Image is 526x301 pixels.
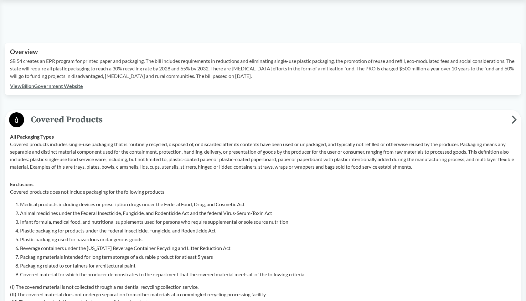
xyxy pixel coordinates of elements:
p: Covered products includes single-use packaging that is routinely recycled, disposed of, or discar... [10,140,516,171]
li: Animal medicines under the Federal Insecticide, Fungicide, and Rodenticide Act and the federal Vi... [20,209,516,217]
li: Infant formula, medical food, and nutritional supplements used for persons who require supplement... [20,218,516,226]
p: SB 54 creates an EPR program for printed paper and packaging. The bill includes requirements in r... [10,57,516,80]
li: Plastic packaging used for hazardous or dangerous goods [20,236,516,243]
button: Covered Products [7,112,519,128]
li: Plastic packaging for products under the Federal Insecticide, Fungicide, and Rodenticide Act [20,227,516,234]
h2: Overview [10,48,516,55]
a: ViewBillonGovernment Website [10,83,83,89]
li: Beverage containers under the [US_STATE] Beverage Container Recycling and Litter Reduction Act [20,244,516,252]
li: Packaging related to containers for architectural paint [20,262,516,269]
span: Covered Products [24,113,512,127]
p: Covered products does not include packaging for the following products: [10,188,516,196]
li: Covered material for which the producer demonstrates to the department that the covered material ... [20,271,516,278]
strong: Exclusions [10,181,34,187]
li: Medical products including devices or prescription drugs under the Federal Food, Drug, and Cosmet... [20,201,516,208]
li: Packaging materials intended for long term storage of a durable product for atleast 5 years [20,253,516,261]
strong: All Packaging Types [10,134,54,140]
